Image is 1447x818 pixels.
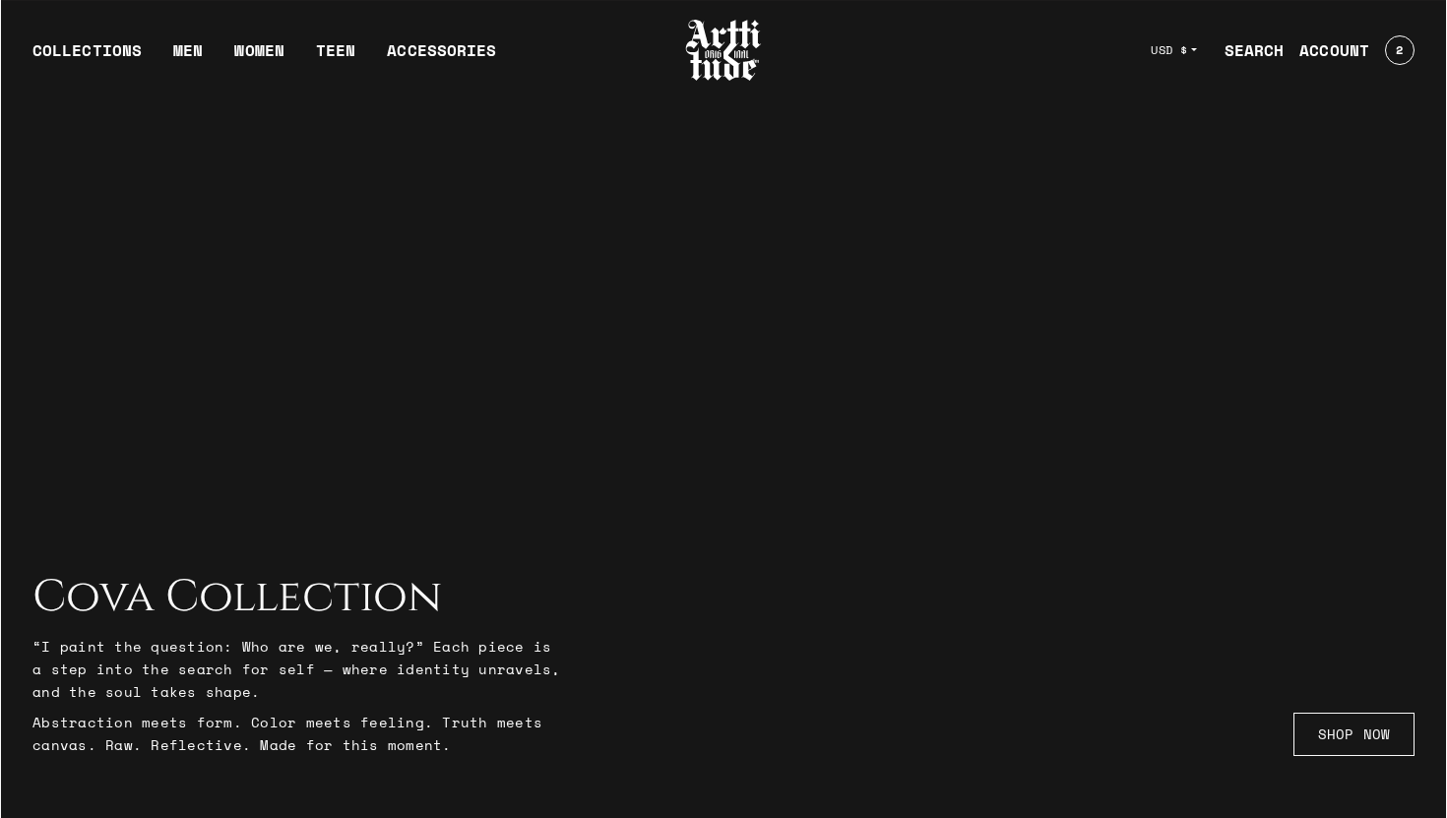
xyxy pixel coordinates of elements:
[1139,29,1209,72] button: USD $
[32,572,564,623] h2: Cova Collection
[1284,31,1369,70] a: ACCOUNT
[684,17,763,84] img: Arttitude
[1369,28,1415,73] a: Open cart
[1293,713,1415,756] a: SHOP NOW
[316,38,355,78] a: TEEN
[32,711,564,756] p: Abstraction meets form. Color meets feeling. Truth meets canvas. Raw. Reflective. Made for this m...
[32,38,142,78] div: COLLECTIONS
[173,38,203,78] a: MEN
[234,38,284,78] a: WOMEN
[1151,42,1188,58] span: USD $
[17,38,512,78] ul: Main navigation
[32,635,564,703] p: “I paint the question: Who are we, really?” Each piece is a step into the search for self — where...
[387,38,496,78] div: ACCESSORIES
[1209,31,1285,70] a: SEARCH
[1396,44,1403,56] span: 2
